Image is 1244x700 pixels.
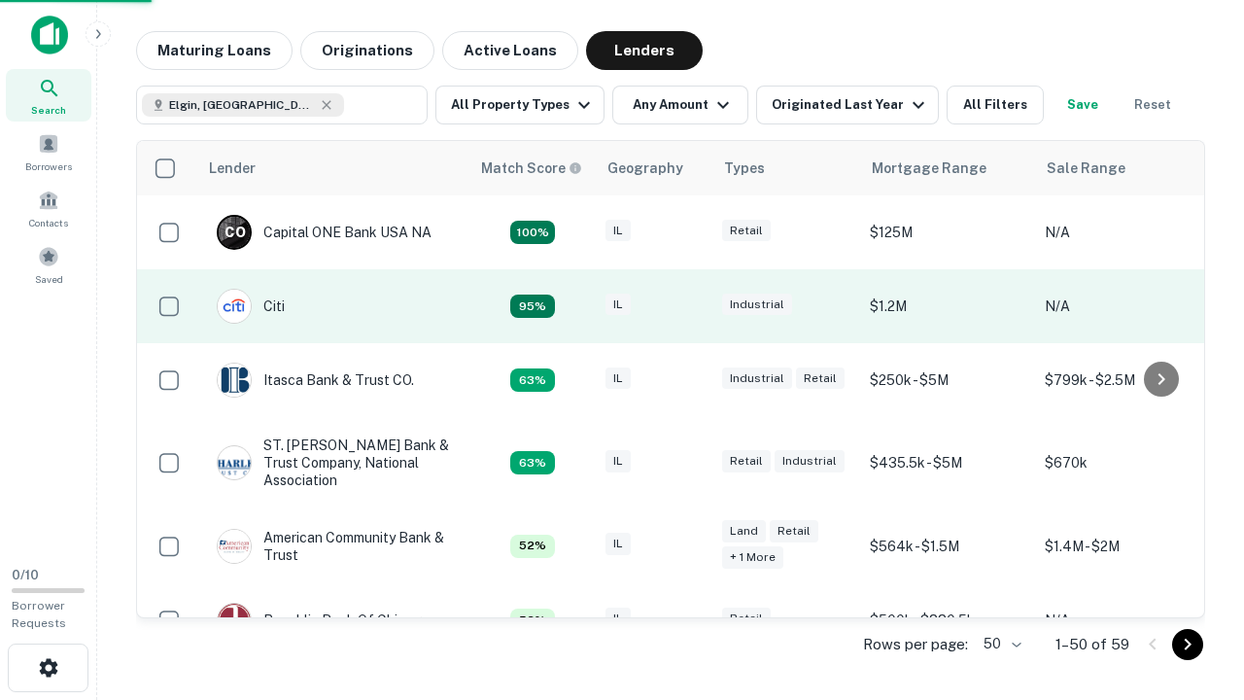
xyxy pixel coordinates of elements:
[217,215,432,250] div: Capital ONE Bank USA NA
[217,289,285,324] div: Citi
[796,367,845,390] div: Retail
[722,608,771,630] div: Retail
[1035,509,1210,583] td: $1.4M - $2M
[712,141,860,195] th: Types
[1047,157,1125,180] div: Sale Range
[1035,195,1210,269] td: N/A
[510,451,555,474] div: Capitalize uses an advanced AI algorithm to match your search with the best lender. The match sco...
[722,220,771,242] div: Retail
[217,363,414,398] div: Itasca Bank & Trust CO.
[772,93,930,117] div: Originated Last Year
[722,520,766,542] div: Land
[225,223,245,243] p: C O
[612,86,748,124] button: Any Amount
[860,195,1035,269] td: $125M
[169,96,315,114] span: Elgin, [GEOGRAPHIC_DATA], [GEOGRAPHIC_DATA]
[6,182,91,234] a: Contacts
[197,141,469,195] th: Lender
[1035,141,1210,195] th: Sale Range
[605,533,631,555] div: IL
[435,86,605,124] button: All Property Types
[469,141,596,195] th: Capitalize uses an advanced AI algorithm to match your search with the best lender. The match sco...
[860,141,1035,195] th: Mortgage Range
[218,604,251,637] img: picture
[770,520,818,542] div: Retail
[872,157,986,180] div: Mortgage Range
[217,529,450,564] div: American Community Bank & Trust
[1172,629,1203,660] button: Go to next page
[596,141,712,195] th: Geography
[722,450,771,472] div: Retail
[860,583,1035,657] td: $500k - $880.5k
[481,157,582,179] div: Capitalize uses an advanced AI algorithm to match your search with the best lender. The match sco...
[209,157,256,180] div: Lender
[775,450,845,472] div: Industrial
[6,125,91,178] a: Borrowers
[300,31,434,70] button: Originations
[1035,417,1210,509] td: $670k
[1035,583,1210,657] td: N/A
[217,437,450,490] div: ST. [PERSON_NAME] Bank & Trust Company, National Association
[605,608,631,630] div: IL
[605,294,631,316] div: IL
[1147,544,1244,638] iframe: Chat Widget
[217,603,430,638] div: Republic Bank Of Chicago
[218,530,251,563] img: picture
[976,630,1024,658] div: 50
[218,364,251,397] img: picture
[605,367,631,390] div: IL
[722,367,792,390] div: Industrial
[863,633,968,656] p: Rows per page:
[510,368,555,392] div: Capitalize uses an advanced AI algorithm to match your search with the best lender. The match sco...
[1122,86,1184,124] button: Reset
[510,295,555,318] div: Capitalize uses an advanced AI algorithm to match your search with the best lender. The match sco...
[510,609,555,632] div: Capitalize uses an advanced AI algorithm to match your search with the best lender. The match sco...
[35,271,63,287] span: Saved
[605,220,631,242] div: IL
[29,215,68,230] span: Contacts
[25,158,72,174] span: Borrowers
[1052,86,1114,124] button: Save your search to get updates of matches that match your search criteria.
[607,157,683,180] div: Geography
[6,69,91,122] a: Search
[136,31,293,70] button: Maturing Loans
[218,446,251,479] img: picture
[860,269,1035,343] td: $1.2M
[510,535,555,558] div: Capitalize uses an advanced AI algorithm to match your search with the best lender. The match sco...
[586,31,703,70] button: Lenders
[860,343,1035,417] td: $250k - $5M
[722,546,783,569] div: + 1 more
[1035,343,1210,417] td: $799k - $2.5M
[1035,269,1210,343] td: N/A
[947,86,1044,124] button: All Filters
[481,157,578,179] h6: Match Score
[12,568,39,582] span: 0 / 10
[724,157,765,180] div: Types
[6,238,91,291] a: Saved
[860,509,1035,583] td: $564k - $1.5M
[510,221,555,244] div: Capitalize uses an advanced AI algorithm to match your search with the best lender. The match sco...
[31,102,66,118] span: Search
[218,290,251,323] img: picture
[442,31,578,70] button: Active Loans
[605,450,631,472] div: IL
[31,16,68,54] img: capitalize-icon.png
[756,86,939,124] button: Originated Last Year
[722,294,792,316] div: Industrial
[860,417,1035,509] td: $435.5k - $5M
[1055,633,1129,656] p: 1–50 of 59
[12,599,66,630] span: Borrower Requests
